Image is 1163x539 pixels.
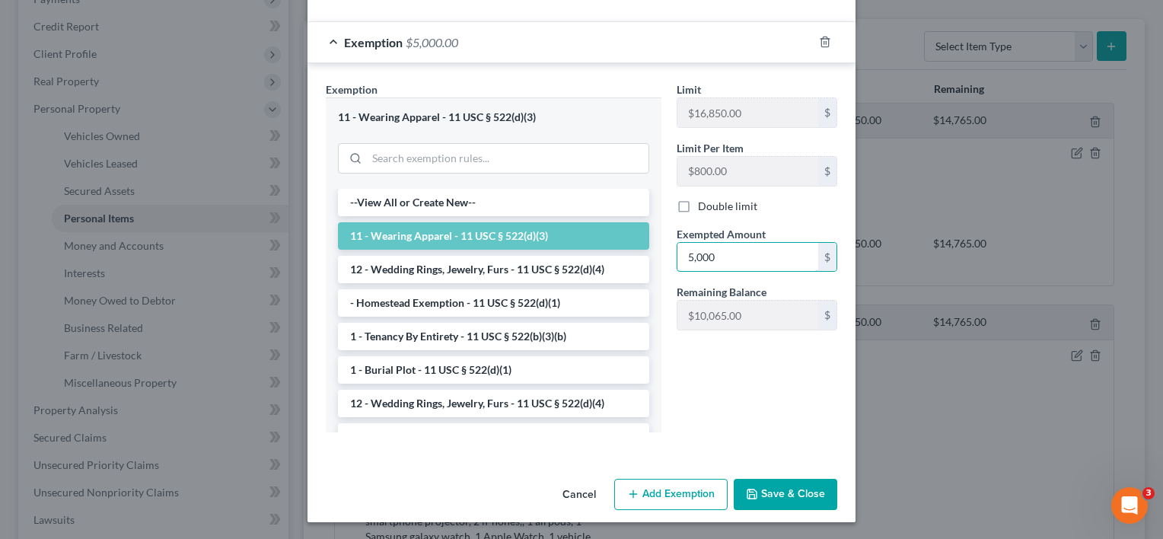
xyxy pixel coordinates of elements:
[338,110,649,125] div: 11 - Wearing Apparel - 11 USC § 522(d)(3)
[734,479,837,511] button: Save & Close
[338,390,649,417] li: 12 - Wedding Rings, Jewelry, Furs - 11 USC § 522(d)(4)
[338,256,649,283] li: 12 - Wedding Rings, Jewelry, Furs - 11 USC § 522(d)(4)
[698,199,757,214] label: Double limit
[367,144,648,173] input: Search exemption rules...
[406,35,458,49] span: $5,000.00
[550,480,608,511] button: Cancel
[338,289,649,317] li: - Homestead Exemption - 11 USC § 522(d)(1)
[677,228,766,241] span: Exempted Amount
[677,140,744,156] label: Limit Per Item
[338,189,649,216] li: --View All or Create New--
[338,423,649,451] li: 13 - Animals & Livestock - 11 USC § 522(d)(3)
[818,301,836,330] div: $
[614,479,728,511] button: Add Exemption
[818,98,836,127] div: $
[677,83,701,96] span: Limit
[1111,487,1148,524] iframe: Intercom live chat
[1142,487,1155,499] span: 3
[338,323,649,350] li: 1 - Tenancy By Entirety - 11 USC § 522(b)(3)(b)
[344,35,403,49] span: Exemption
[326,83,378,96] span: Exemption
[818,157,836,186] div: $
[677,301,818,330] input: --
[677,157,818,186] input: --
[338,356,649,384] li: 1 - Burial Plot - 11 USC § 522(d)(1)
[677,98,818,127] input: --
[677,243,818,272] input: 0.00
[677,284,766,300] label: Remaining Balance
[818,243,836,272] div: $
[338,222,649,250] li: 11 - Wearing Apparel - 11 USC § 522(d)(3)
